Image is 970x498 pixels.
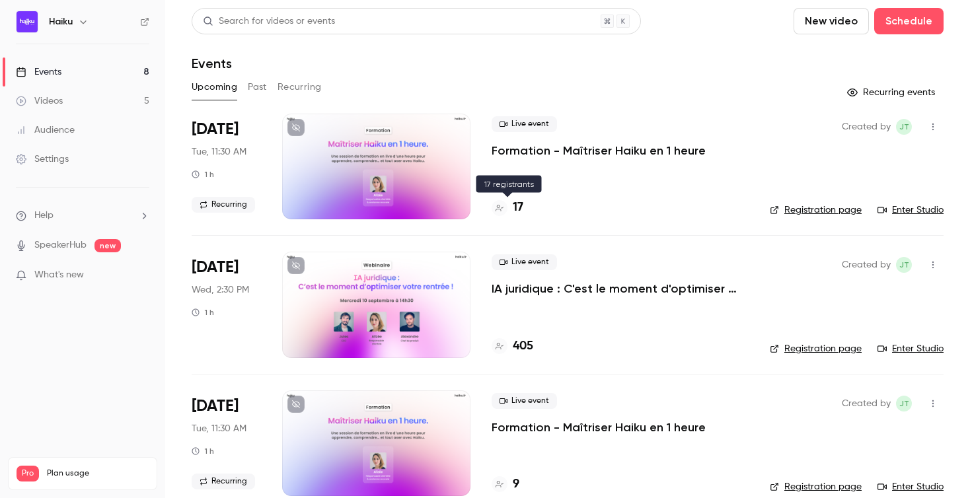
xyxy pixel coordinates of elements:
[16,209,149,223] li: help-dropdown-opener
[192,474,255,489] span: Recurring
[877,480,944,493] a: Enter Studio
[770,342,862,355] a: Registration page
[192,283,249,297] span: Wed, 2:30 PM
[192,145,246,159] span: Tue, 11:30 AM
[842,257,891,273] span: Created by
[492,143,706,159] a: Formation - Maîtriser Haiku en 1 heure
[192,257,239,278] span: [DATE]
[513,338,533,355] h4: 405
[34,209,54,223] span: Help
[47,468,149,479] span: Plan usage
[192,396,239,417] span: [DATE]
[899,119,909,135] span: jT
[192,252,261,357] div: Sep 10 Wed, 2:30 PM (Europe/Paris)
[17,11,38,32] img: Haiku
[49,15,73,28] h6: Haiku
[192,390,261,496] div: Sep 16 Tue, 11:30 AM (Europe/Paris)
[492,199,523,217] a: 17
[192,422,246,435] span: Tue, 11:30 AM
[899,396,909,411] span: jT
[34,268,84,282] span: What's new
[492,338,533,355] a: 405
[192,77,237,98] button: Upcoming
[17,466,39,481] span: Pro
[34,238,87,252] a: SpeakerHub
[874,8,944,34] button: Schedule
[899,257,909,273] span: jT
[192,446,214,456] div: 1 h
[513,476,519,493] h4: 9
[94,239,121,252] span: new
[841,82,944,103] button: Recurring events
[770,480,862,493] a: Registration page
[896,396,912,411] span: jean Touzet
[492,419,706,435] a: Formation - Maîtriser Haiku en 1 heure
[492,254,557,270] span: Live event
[877,342,944,355] a: Enter Studio
[794,8,869,34] button: New video
[492,116,557,132] span: Live event
[513,199,523,217] h4: 17
[842,119,891,135] span: Created by
[192,307,214,318] div: 1 h
[192,169,214,180] div: 1 h
[770,203,862,217] a: Registration page
[492,393,557,409] span: Live event
[16,65,61,79] div: Events
[896,119,912,135] span: jean Touzet
[133,269,149,281] iframe: Noticeable Trigger
[896,257,912,273] span: jean Touzet
[16,124,75,137] div: Audience
[492,281,749,297] a: IA juridique : C'est le moment d'optimiser votre rentrée !
[877,203,944,217] a: Enter Studio
[16,94,63,108] div: Videos
[192,119,239,140] span: [DATE]
[278,77,322,98] button: Recurring
[16,153,69,166] div: Settings
[842,396,891,411] span: Created by
[192,55,232,71] h1: Events
[192,114,261,219] div: Sep 9 Tue, 11:30 AM (Europe/Paris)
[492,476,519,493] a: 9
[248,77,267,98] button: Past
[192,197,255,213] span: Recurring
[203,15,335,28] div: Search for videos or events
